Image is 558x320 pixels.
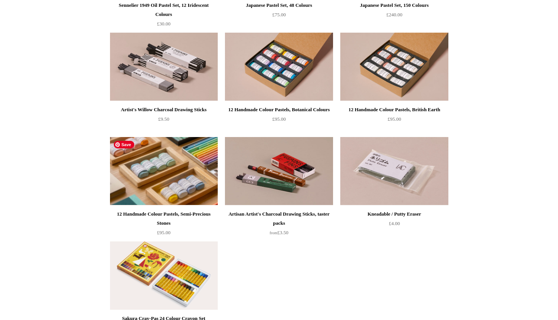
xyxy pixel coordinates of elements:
[388,116,401,122] span: £95.00
[225,210,333,241] a: Artisan Artist's Charcoal Drawing Sticks, taster packs from£3.50
[340,33,448,101] img: 12 Handmade Colour Pastels, British Earth
[110,33,218,101] img: Artist's Willow Charcoal Drawing Sticks
[112,210,216,228] div: 12 Handmade Colour Pastels, Semi-Precious Stones
[110,241,218,310] img: Sakura Cray-Pas 24 Colour Crayon Set
[225,105,333,136] a: 12 Handmade Colour Pastels, Botanical Colours £95.00
[227,1,331,10] div: Japanese Pastel Set, 48 Colours
[342,105,446,114] div: 12 Handmade Colour Pastels, British Earth
[272,116,286,122] span: £95.00
[340,137,448,205] a: Kneadable / Putty Eraser Kneadable / Putty Eraser
[110,105,218,136] a: Artist's Willow Charcoal Drawing Sticks £9.50
[227,210,331,228] div: Artisan Artist's Charcoal Drawing Sticks, taster packs
[112,1,216,19] div: Sennelier 1949 Oil Pastel Set, 12 Iridescent Colours
[225,1,333,32] a: Japanese Pastel Set, 48 Colours £75.00
[340,210,448,241] a: Kneadable / Putty Eraser £4.00
[157,230,171,235] span: £95.00
[342,1,446,10] div: Japanese Pastel Set, 150 Colours
[386,12,402,17] span: £240.00
[225,137,333,205] img: Artisan Artist's Charcoal Drawing Sticks, taster packs
[157,21,171,27] span: £30.00
[110,137,218,205] a: 12 Handmade Colour Pastels, Semi-Precious Stones 12 Handmade Colour Pastels, Semi-Precious Stones
[270,230,288,235] span: £3.50
[110,241,218,310] a: Sakura Cray-Pas 24 Colour Crayon Set Sakura Cray-Pas 24 Colour Crayon Set
[225,33,333,101] a: 12 Handmade Colour Pastels, Botanical Colours Close up of the pastels to better showcase colours
[342,210,446,219] div: Kneadable / Putty Eraser
[112,105,216,114] div: Artist's Willow Charcoal Drawing Sticks
[389,221,400,226] span: £4.00
[340,33,448,101] a: 12 Handmade Colour Pastels, British Earth 12 Handmade Colour Pastels, British Earth
[158,116,169,122] span: £9.50
[227,105,331,114] div: 12 Handmade Colour Pastels, Botanical Colours
[270,231,277,235] span: from
[110,210,218,241] a: 12 Handmade Colour Pastels, Semi-Precious Stones £95.00
[110,1,218,32] a: Sennelier 1949 Oil Pastel Set, 12 Iridescent Colours £30.00
[225,137,333,205] a: Artisan Artist's Charcoal Drawing Sticks, taster packs Artisan Artist's Charcoal Drawing Sticks, ...
[340,105,448,136] a: 12 Handmade Colour Pastels, British Earth £95.00
[114,141,134,148] span: Save
[340,137,448,205] img: Kneadable / Putty Eraser
[225,33,333,101] img: 12 Handmade Colour Pastels, Botanical Colours
[272,12,286,17] span: £75.00
[340,1,448,32] a: Japanese Pastel Set, 150 Colours £240.00
[110,137,218,205] img: 12 Handmade Colour Pastels, Semi-Precious Stones
[110,33,218,101] a: Artist's Willow Charcoal Drawing Sticks Artist's Willow Charcoal Drawing Sticks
